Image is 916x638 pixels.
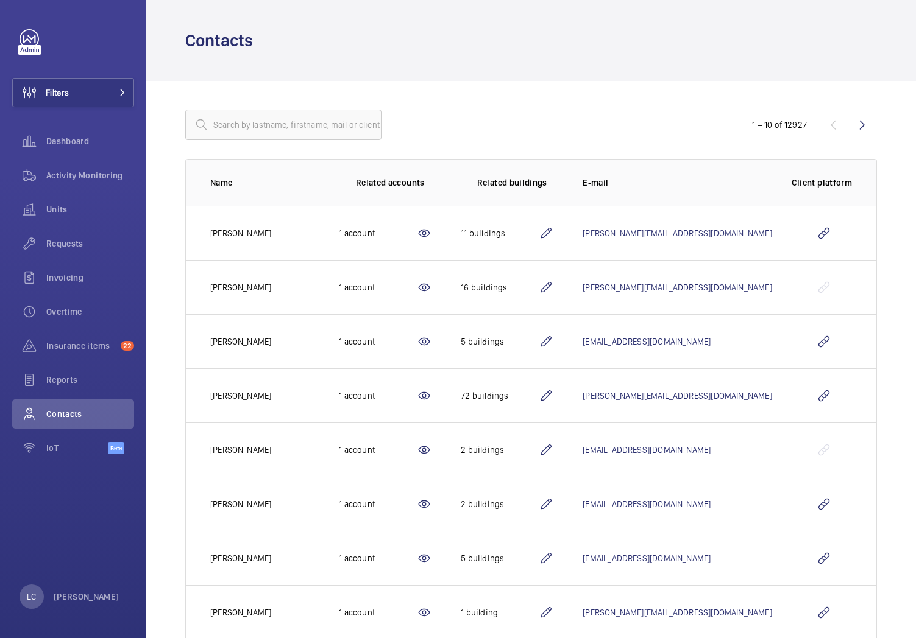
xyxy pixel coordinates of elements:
[461,281,539,293] div: 16 buildings
[339,444,417,456] div: 1 account
[210,227,271,239] p: [PERSON_NAME]
[210,177,319,189] p: Name
[46,86,69,99] span: Filters
[46,237,134,250] span: Requests
[461,444,539,456] div: 2 buildings
[210,606,271,619] p: [PERSON_NAME]
[121,341,134,351] span: 22
[12,78,134,107] button: Filters
[583,553,711,563] a: [EMAIL_ADDRESS][DOMAIN_NAME]
[210,390,271,402] p: [PERSON_NAME]
[583,499,711,509] a: [EMAIL_ADDRESS][DOMAIN_NAME]
[210,498,271,510] p: [PERSON_NAME]
[339,606,417,619] div: 1 account
[185,29,260,52] h1: Contacts
[46,374,134,386] span: Reports
[461,552,539,564] div: 5 buildings
[583,391,772,401] a: [PERSON_NAME][EMAIL_ADDRESS][DOMAIN_NAME]
[792,177,852,189] p: Client platform
[108,442,124,454] span: Beta
[46,169,134,181] span: Activity Monitoring
[185,110,382,140] input: Search by lastname, firstname, mail or client
[339,390,417,402] div: 1 account
[752,119,807,131] div: 1 – 10 of 12927
[461,606,539,619] div: 1 building
[210,444,271,456] p: [PERSON_NAME]
[54,591,119,603] p: [PERSON_NAME]
[339,498,417,510] div: 1 account
[461,227,539,239] div: 11 buildings
[210,281,271,293] p: [PERSON_NAME]
[461,335,539,348] div: 5 buildings
[339,335,417,348] div: 1 account
[210,335,271,348] p: [PERSON_NAME]
[339,227,417,239] div: 1 account
[356,177,425,189] p: Related accounts
[46,272,134,284] span: Invoicing
[583,282,772,292] a: [PERSON_NAME][EMAIL_ADDRESS][DOMAIN_NAME]
[339,552,417,564] div: 1 account
[477,177,547,189] p: Related buildings
[46,306,134,318] span: Overtime
[46,203,134,216] span: Units
[583,445,711,455] a: [EMAIL_ADDRESS][DOMAIN_NAME]
[583,228,772,238] a: [PERSON_NAME][EMAIL_ADDRESS][DOMAIN_NAME]
[27,591,36,603] p: LC
[210,552,271,564] p: [PERSON_NAME]
[583,337,711,346] a: [EMAIL_ADDRESS][DOMAIN_NAME]
[461,498,539,510] div: 2 buildings
[46,340,116,352] span: Insurance items
[461,390,539,402] div: 72 buildings
[583,608,772,617] a: [PERSON_NAME][EMAIL_ADDRESS][DOMAIN_NAME]
[46,442,108,454] span: IoT
[46,135,134,147] span: Dashboard
[583,177,772,189] p: E-mail
[46,408,134,420] span: Contacts
[339,281,417,293] div: 1 account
